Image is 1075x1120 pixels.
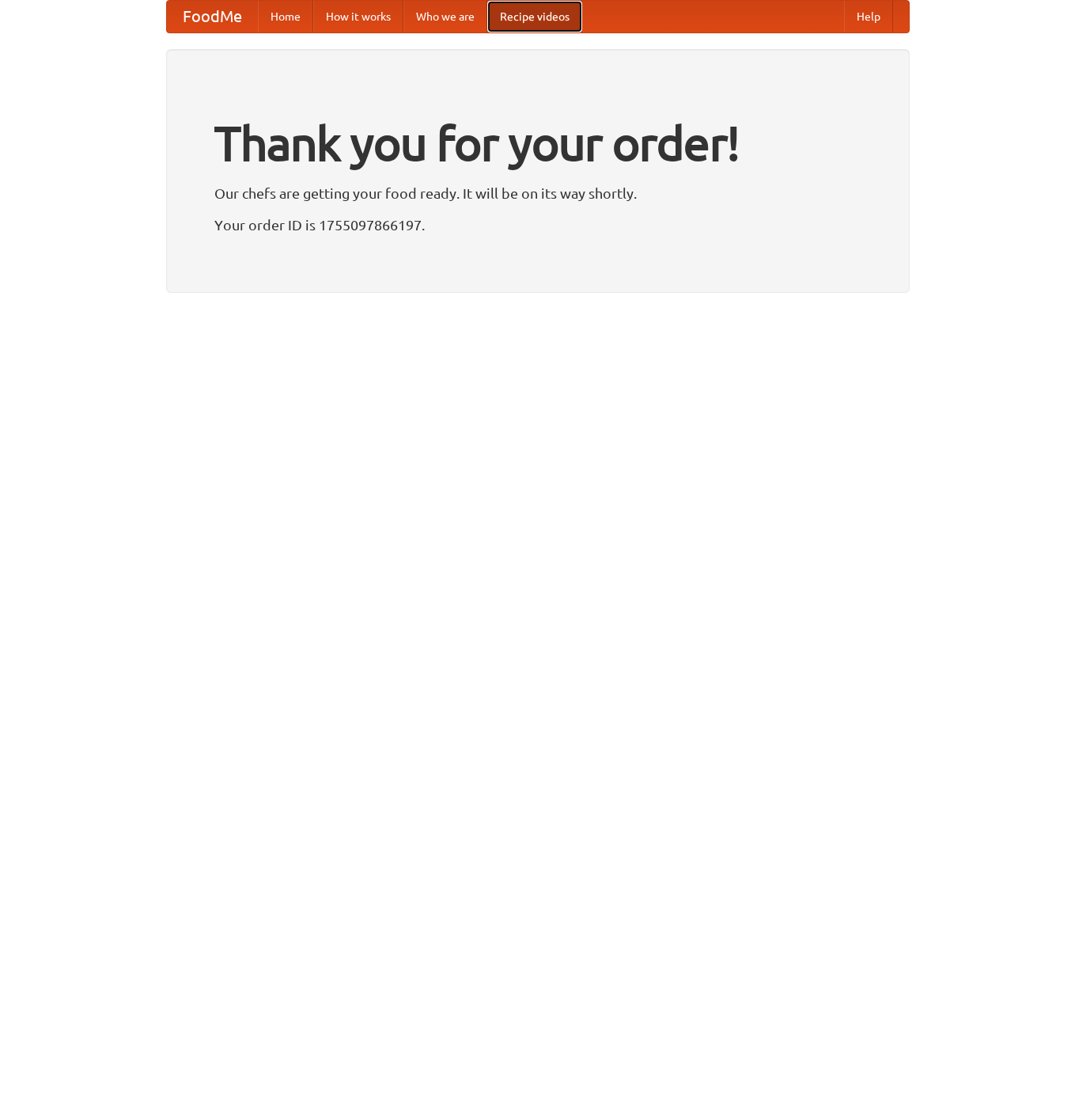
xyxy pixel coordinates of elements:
[403,1,487,32] a: Who we are
[844,1,893,32] a: Help
[214,105,861,181] h1: Thank you for your order!
[167,1,258,32] a: FoodMe
[214,181,861,205] p: Our chefs are getting your food ready. It will be on its way shortly.
[214,213,861,237] p: Your order ID is 1755097866197.
[258,1,313,32] a: Home
[313,1,403,32] a: How it works
[487,1,582,32] a: Recipe videos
